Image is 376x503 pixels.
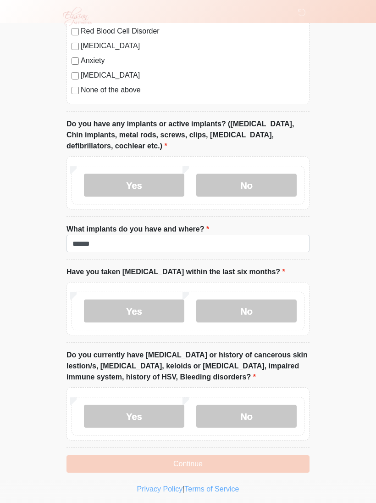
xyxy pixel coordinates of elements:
[57,7,96,26] img: Elysian Aesthetics Logo
[81,55,304,66] label: Anxiety
[184,485,239,493] a: Terms of Service
[196,300,297,322] label: No
[81,85,304,96] label: None of the above
[66,119,310,152] label: Do you have any implants or active implants? ([MEDICAL_DATA], Chin implants, metal rods, screws, ...
[81,70,304,81] label: [MEDICAL_DATA]
[66,224,209,235] label: What implants do you have and where?
[84,405,184,428] label: Yes
[84,300,184,322] label: Yes
[182,485,184,493] a: |
[81,40,304,51] label: [MEDICAL_DATA]
[72,72,79,79] input: [MEDICAL_DATA]
[66,455,310,473] button: Continue
[137,485,183,493] a: Privacy Policy
[84,174,184,197] label: Yes
[196,174,297,197] label: No
[66,350,310,383] label: Do you currently have [MEDICAL_DATA] or history of cancerous skin lestion/s, [MEDICAL_DATA], kelo...
[66,266,285,277] label: Have you taken [MEDICAL_DATA] within the last six months?
[72,43,79,50] input: [MEDICAL_DATA]
[72,87,79,94] input: None of the above
[72,57,79,65] input: Anxiety
[196,405,297,428] label: No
